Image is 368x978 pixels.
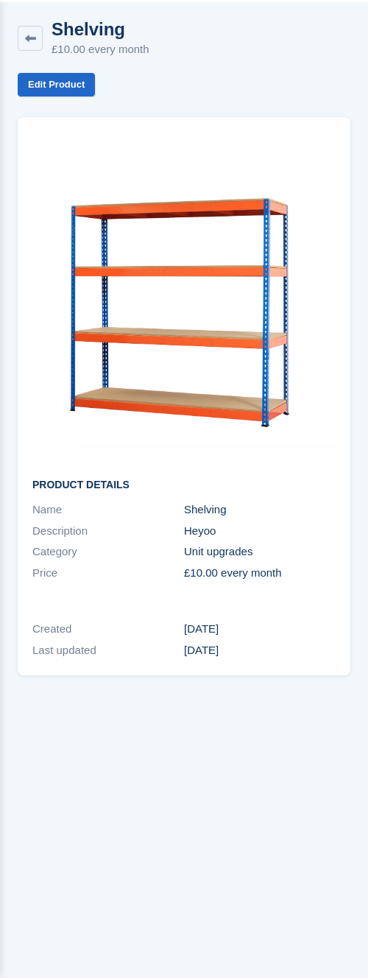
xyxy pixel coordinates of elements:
[32,642,184,659] div: Last updated
[32,543,184,560] div: Category
[32,565,184,582] div: Price
[52,41,149,58] p: £10.00 every month
[184,502,336,518] div: Shelving
[184,523,336,540] div: Heyoo
[32,523,184,540] div: Description
[32,502,184,518] div: Name
[32,621,184,638] div: Created
[184,621,336,638] div: [DATE]
[18,73,95,97] a: Edit Product
[52,19,125,39] h2: Shelving
[32,144,336,448] img: shelving.png
[184,565,336,582] div: £10.00 every month
[184,642,336,659] div: [DATE]
[32,479,336,491] h2: Product Details
[184,543,336,560] div: Unit upgrades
